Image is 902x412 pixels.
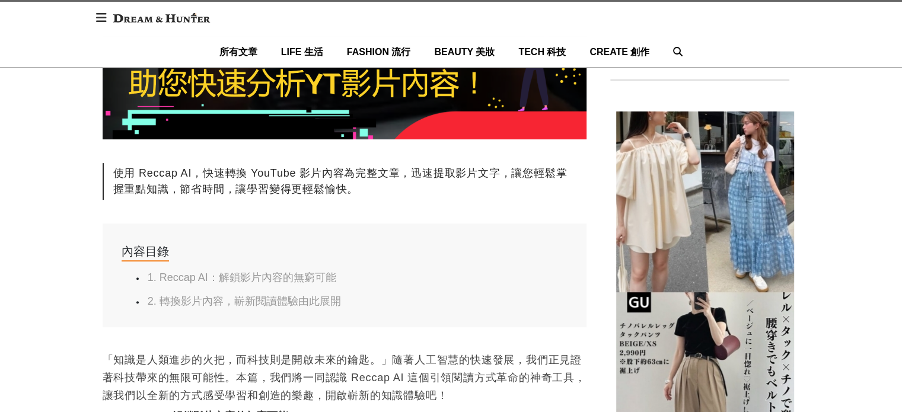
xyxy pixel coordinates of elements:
[589,36,649,68] a: CREATE 創作
[122,242,169,261] div: 內容目錄
[219,36,257,68] a: 所有文章
[518,47,566,57] span: TECH 科技
[281,36,323,68] a: LIFE 生活
[347,36,411,68] a: FASHION 流行
[148,295,341,307] a: 2. 轉換影片內容，嶄新閱讀體驗由此展開
[434,36,495,68] a: BEAUTY 美妝
[434,47,495,57] span: BEAUTY 美妝
[219,47,257,57] span: 所有文章
[103,163,587,200] div: 使用 Reccap AI，快速轉換 YouTube 影片內容為完整文章，迅速提取影片文字，讓您輕鬆掌握重點知識，節省時間，讓學習變得更輕鬆愉快。
[281,47,323,57] span: LIFE 生活
[148,272,336,283] a: 1. Reccap AI：解鎖影片內容的無窮可能
[347,47,411,57] span: FASHION 流行
[103,351,587,404] p: 「知識是人類進步的火把，而科技則是開啟未來的鑰匙。」隨著人工智慧的快速發展，我們正見證著科技帶來的無限可能性。本篇，我們將一同認識 Reccap AI 這個引領閱讀方式革命的神奇工具，讓我們以全...
[589,47,649,57] span: CREATE 創作
[107,7,216,28] img: Dream & Hunter
[518,36,566,68] a: TECH 科技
